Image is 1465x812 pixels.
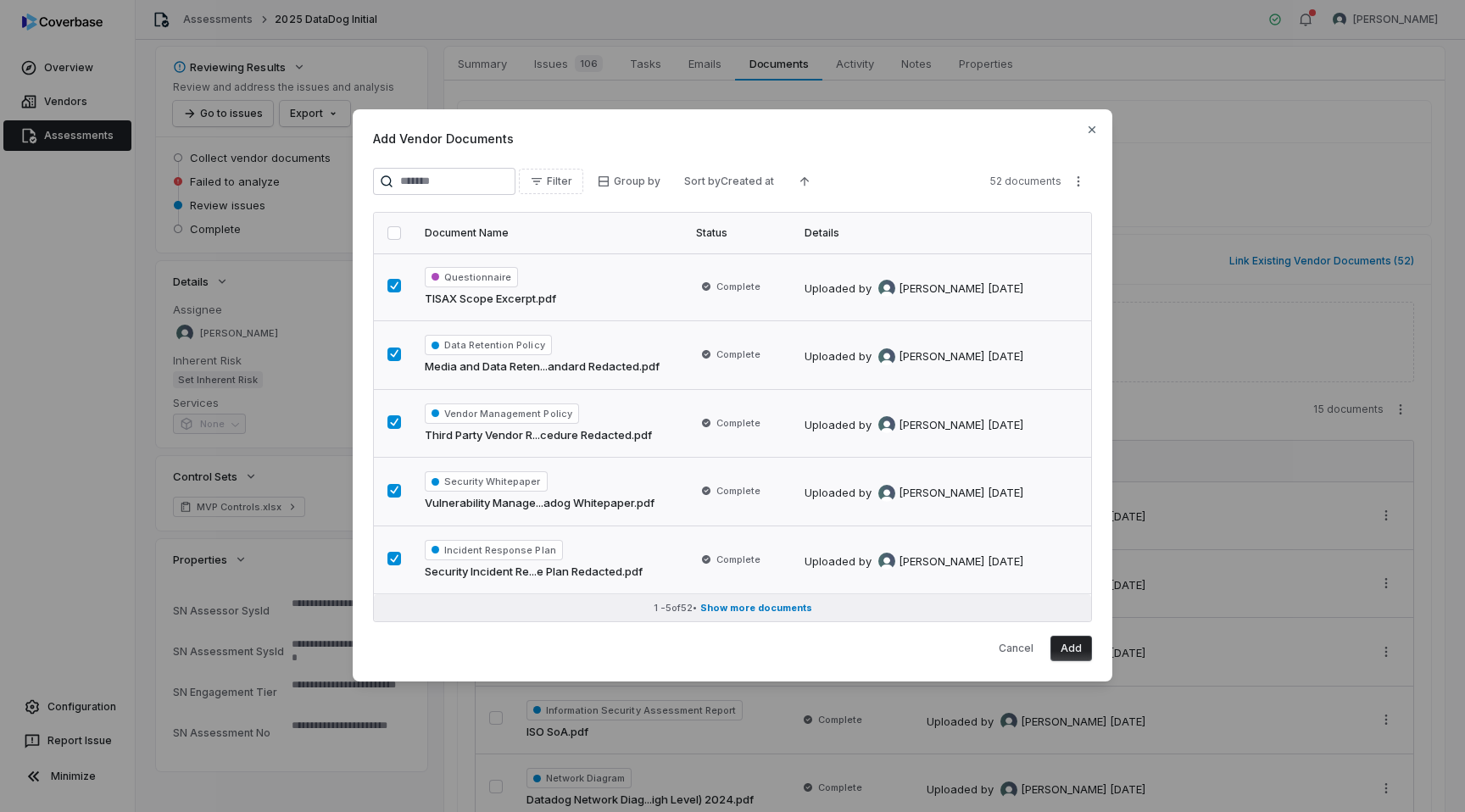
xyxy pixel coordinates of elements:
[716,348,760,361] span: Complete
[425,403,579,424] span: Vendor Management Policy
[989,175,1061,188] span: 52 documents
[425,495,655,512] span: Vulnerability Manage...adog Whitepaper.pdf
[878,416,895,433] img: Sayantan Bhattacherjee avatar
[696,226,784,240] div: Status
[1065,169,1092,194] button: More actions
[716,416,760,430] span: Complete
[988,348,1023,365] div: [DATE]
[716,553,760,566] span: Complete
[716,484,760,498] span: Complete
[878,348,895,365] img: Sayantan Bhattacherjee avatar
[859,485,984,502] div: by
[899,553,984,570] span: [PERSON_NAME]
[425,291,556,308] span: TISAX Scope Excerpt.pdf
[700,602,812,615] span: Show more documents
[798,175,811,188] svg: Ascending
[425,226,676,240] div: Document Name
[899,485,984,502] span: [PERSON_NAME]
[1050,636,1092,661] button: Add
[878,553,895,570] img: Sayantan Bhattacherjee avatar
[805,226,1078,240] div: Details
[878,280,895,297] img: Sayantan Bhattacherjee avatar
[878,485,895,502] img: Sayantan Bhattacherjee avatar
[587,169,671,194] button: Group by
[859,348,984,365] div: by
[988,281,1023,298] div: [DATE]
[988,553,1023,570] div: [DATE]
[989,636,1044,661] button: Cancel
[805,485,1023,502] div: Uploaded
[805,348,1023,365] div: Uploaded
[425,359,660,375] span: Media and Data Reten...andard Redacted.pdf
[716,280,760,293] span: Complete
[425,427,652,444] span: Third Party Vendor R...cedure Redacted.pdf
[988,485,1023,502] div: [DATE]
[805,416,1023,433] div: Uploaded
[805,280,1023,297] div: Uploaded
[859,553,984,570] div: by
[788,169,822,194] button: Ascending
[519,169,583,194] button: Filter
[674,169,784,194] button: Sort byCreated at
[425,540,563,560] span: Incident Response Plan
[425,564,643,581] span: Security Incident Re...e Plan Redacted.pdf
[859,280,984,297] div: by
[373,130,1092,147] span: Add Vendor Documents
[859,416,984,433] div: by
[547,175,572,188] span: Filter
[374,594,1091,621] button: 1 -5of52• Show more documents
[805,553,1023,570] div: Uploaded
[899,348,984,365] span: [PERSON_NAME]
[988,417,1023,434] div: [DATE]
[899,281,984,298] span: [PERSON_NAME]
[425,471,548,492] span: Security Whitepaper
[425,267,518,287] span: Questionnaire
[425,335,552,355] span: Data Retention Policy
[899,417,984,434] span: [PERSON_NAME]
